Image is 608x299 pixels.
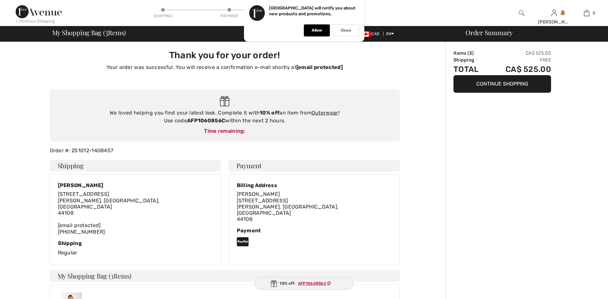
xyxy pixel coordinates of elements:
td: Free [488,57,551,63]
div: Order Summary [458,29,604,36]
ins: AFP1060856C [298,281,326,286]
strong: 10% off [260,110,279,116]
span: 3 [105,28,108,36]
span: EN [386,32,394,36]
p: Close [341,28,351,33]
div: Time remaining: [56,127,393,135]
td: Items ( ) [453,50,488,57]
div: [PERSON_NAME] [58,182,213,188]
img: My Bag [584,9,589,17]
img: 1ère Avenue [16,5,62,18]
td: Shipping [453,57,488,63]
h4: Payment [229,160,400,171]
a: 0 [571,9,602,17]
h3: Thank you for your order! [54,50,396,61]
td: Total [453,63,488,75]
span: [STREET_ADDRESS] [PERSON_NAME], [GEOGRAPHIC_DATA], [GEOGRAPHIC_DATA] 44108 [58,191,160,216]
a: [email protected] [296,64,343,70]
div: Shipping [58,240,213,246]
div: 10% off: [254,277,353,290]
p: Your order was successful. You will receive a confirmation e-mail shortly at [54,63,396,71]
img: Gift.svg [220,96,230,107]
button: Continue Shopping [453,75,551,93]
span: 0 [593,10,595,16]
img: My Info [551,9,557,17]
td: CA$ 525.00 [488,63,551,75]
div: < Continue Shopping [16,18,55,24]
td: CA$ 525.00 [488,50,551,57]
img: Canadian Dollar [361,32,371,37]
img: Gift.svg [270,280,277,287]
div: Order #: 251012-1408457 [46,147,404,155]
strong: AFP1060856C [187,117,225,124]
span: [PERSON_NAME] [237,191,280,197]
span: 3 [469,50,472,56]
span: CAD [361,32,382,36]
img: search the website [519,9,524,17]
h4: Shipping [50,160,221,171]
div: Payment [237,227,392,234]
p: [GEOGRAPHIC_DATA] will notify you about new products and promotions. [269,6,356,16]
span: 3 [111,271,114,280]
div: Billing Address [237,182,392,188]
a: Sign In [551,10,557,16]
a: [email protected] [58,222,101,228]
a: Outerwear [312,110,338,116]
h4: My Shopping Bag ( Items) [50,270,400,282]
div: [PERSON_NAME] [538,19,570,25]
div: Shipping [154,13,173,19]
p: Allow [312,28,322,33]
span: [STREET_ADDRESS] [PERSON_NAME], [GEOGRAPHIC_DATA], [GEOGRAPHIC_DATA] 44108 [237,197,339,223]
span: My Shopping Bag ( Items) [52,29,126,36]
div: [PHONE_NUMBER] [58,191,213,235]
div: Regular [58,240,213,257]
div: Payment [220,13,239,19]
div: We loved helping you find your latest look. Complete it with an item from ! Use code within the n... [56,109,393,125]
